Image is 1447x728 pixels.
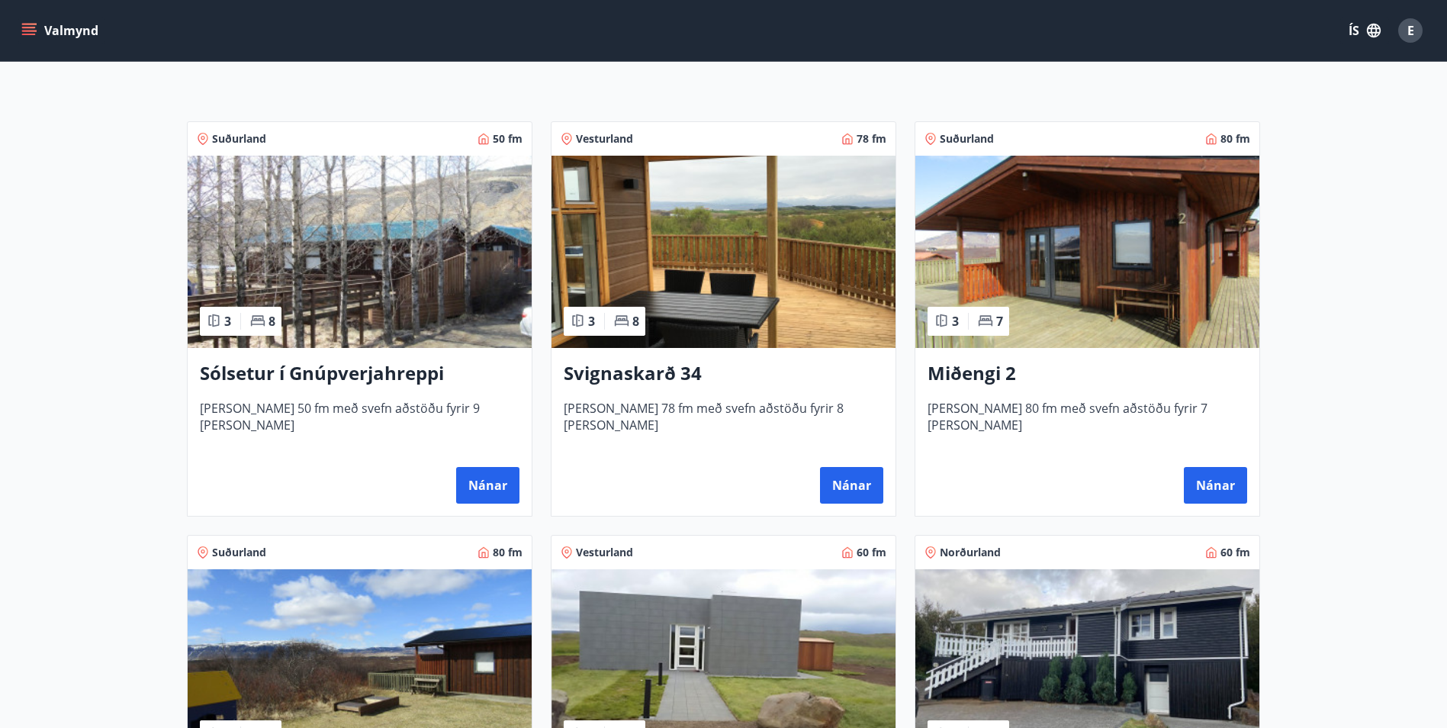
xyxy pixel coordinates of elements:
span: [PERSON_NAME] 50 fm með svefn aðstöðu fyrir 9 [PERSON_NAME] [200,400,519,450]
span: 60 fm [1220,545,1250,560]
button: Nánar [1184,467,1247,504]
span: 80 fm [493,545,523,560]
img: Paella dish [188,156,532,348]
span: 3 [952,313,959,330]
span: 8 [632,313,639,330]
button: Nánar [456,467,519,504]
span: [PERSON_NAME] 80 fm með svefn aðstöðu fyrir 7 [PERSON_NAME] [928,400,1247,450]
button: E [1392,12,1429,49]
span: Vesturland [576,545,633,560]
img: Paella dish [551,156,896,348]
span: Vesturland [576,131,633,147]
button: ÍS [1340,17,1389,44]
span: Norðurland [940,545,1001,560]
h3: Sólsetur í Gnúpverjahreppi [200,360,519,388]
span: Suðurland [212,131,266,147]
span: 80 fm [1220,131,1250,147]
span: 3 [224,313,231,330]
span: [PERSON_NAME] 78 fm með svefn aðstöðu fyrir 8 [PERSON_NAME] [564,400,883,450]
img: Paella dish [915,156,1259,348]
span: 78 fm [857,131,886,147]
button: menu [18,17,105,44]
h3: Svignaskarð 34 [564,360,883,388]
span: Suðurland [940,131,994,147]
span: 50 fm [493,131,523,147]
button: Nánar [820,467,883,504]
span: 60 fm [857,545,886,560]
h3: Miðengi 2 [928,360,1247,388]
span: E [1407,22,1414,39]
span: 8 [268,313,275,330]
span: 7 [996,313,1003,330]
span: Suðurland [212,545,266,560]
span: 3 [588,313,595,330]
